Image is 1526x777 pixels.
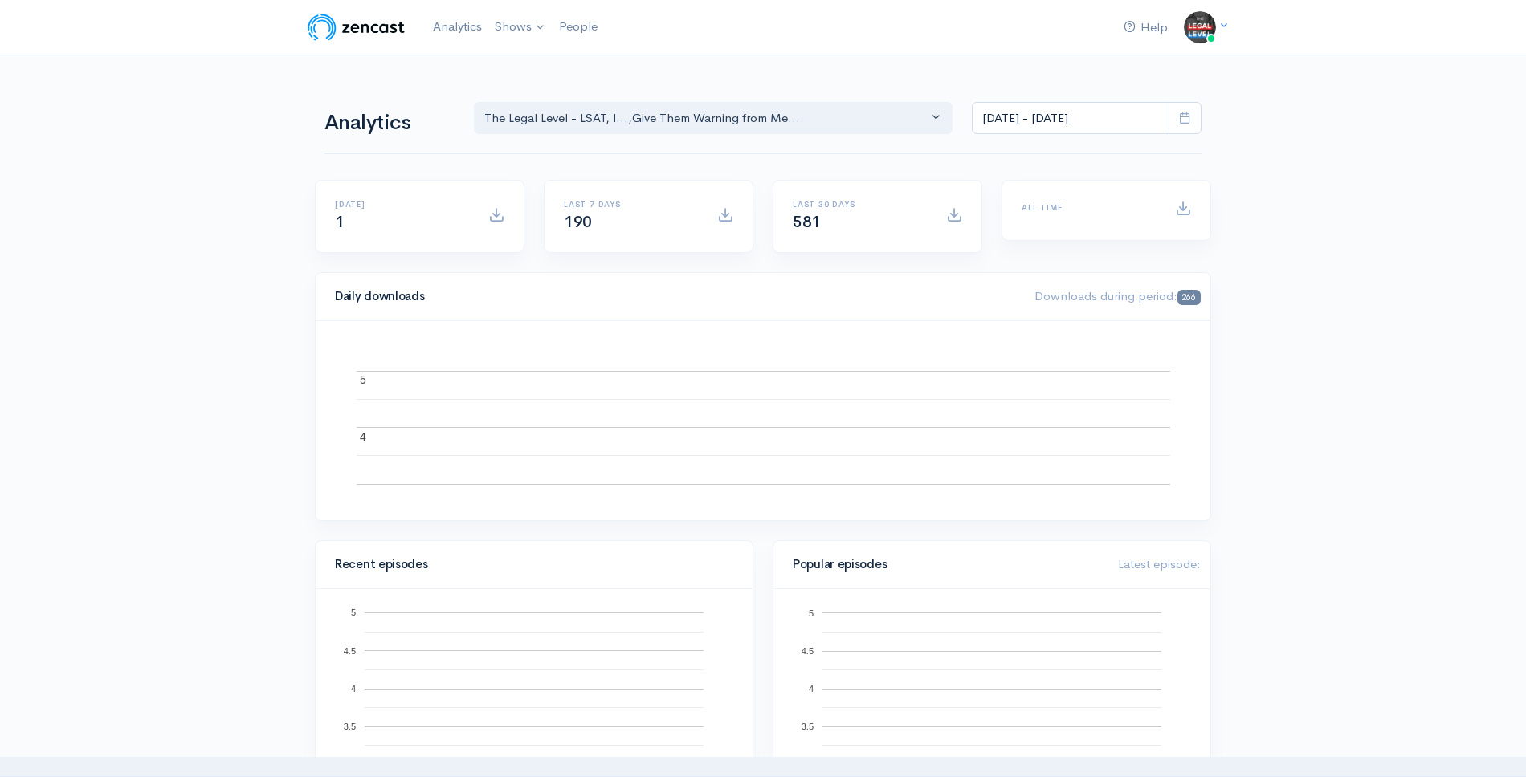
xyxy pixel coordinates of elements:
h6: Last 30 days [793,200,927,209]
img: ZenCast Logo [305,11,407,43]
h4: Recent episodes [335,558,724,572]
span: 190 [564,212,592,232]
text: 4.5 [344,645,356,655]
svg: A chart. [335,608,733,769]
span: Latest episode: [1118,556,1201,572]
span: Downloads during period: [1034,288,1201,303]
text: 4 [351,684,356,694]
h6: All time [1022,203,1156,212]
input: analytics date range selector [972,102,1169,135]
a: Help [1117,10,1174,45]
text: 5 [360,373,366,386]
iframe: gist-messenger-bubble-iframe [1471,722,1510,761]
a: Shows [488,10,553,45]
text: 3.5 [344,722,356,731]
h6: [DATE] [335,200,469,209]
text: 4.5 [802,646,814,656]
img: ... [1184,11,1216,43]
svg: A chart. [793,608,1191,769]
button: The Legal Level - LSAT, l..., Give Them Warning from Me... [474,102,953,135]
svg: A chart. [335,340,1191,501]
text: 4 [809,684,814,694]
a: Analytics [426,10,488,44]
span: 266 [1177,290,1201,305]
div: The Legal Level - LSAT, l... , Give Them Warning from Me... [484,109,928,128]
span: 1 [335,212,345,232]
text: 3.5 [802,722,814,731]
span: 581 [793,212,821,232]
text: 5 [809,608,814,617]
text: 5 [351,608,356,617]
h4: Popular episodes [793,558,1099,572]
text: 4 [360,429,366,442]
a: People [553,10,604,44]
h1: Analytics [324,112,455,135]
h6: Last 7 days [564,200,698,209]
h4: Daily downloads [335,290,1015,303]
